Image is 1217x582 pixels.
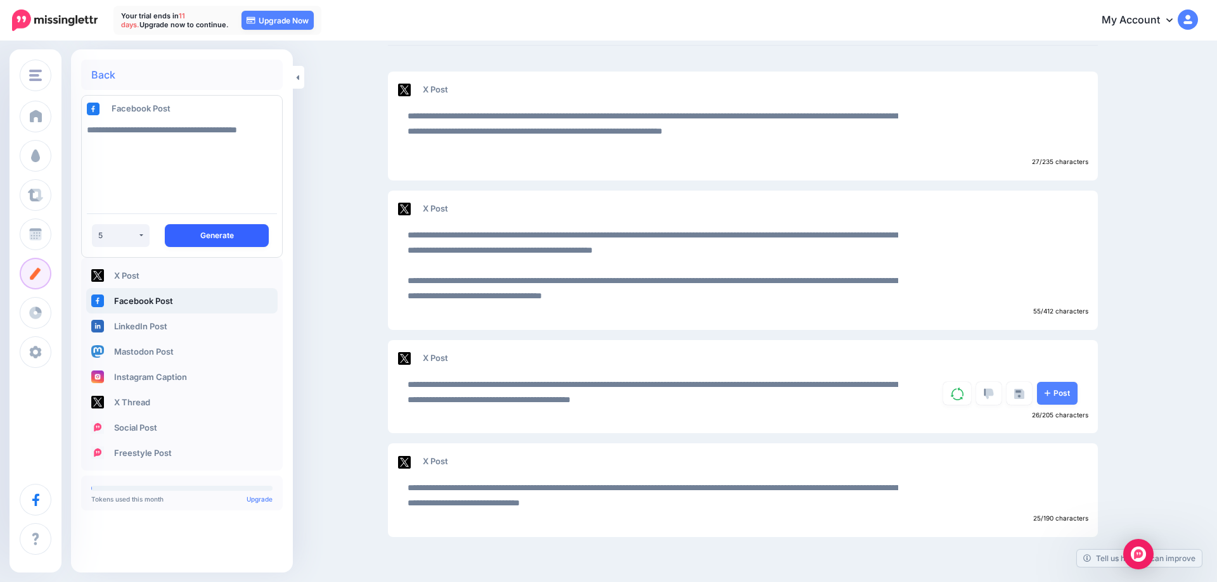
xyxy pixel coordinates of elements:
[87,103,100,115] img: facebook-square.png
[1037,382,1078,405] a: Post
[388,407,1098,424] div: 26/205 characters
[398,84,411,96] img: twitter-square.png
[951,388,963,400] img: sync-green.png
[1123,539,1154,569] div: Open Intercom Messenger
[423,203,448,213] span: X Post
[92,224,150,247] button: 5
[91,396,104,408] img: twitter-square.png
[1014,389,1024,399] img: save.png
[423,456,448,466] span: X Post
[91,320,104,332] img: linkedin-square.png
[121,11,185,29] span: 11 days.
[388,510,1098,527] div: 25/190 characters
[398,203,411,215] img: twitter-square.png
[247,495,273,503] a: Upgrade
[1089,5,1198,36] a: My Account
[86,313,278,339] a: LinkedIn Post
[984,388,994,400] img: thumbs-down-grey.png
[1077,550,1202,567] a: Tell us how we can improve
[91,345,104,358] img: mastodon-square.png
[121,11,229,29] p: Your trial ends in Upgrade now to continue.
[91,370,104,383] img: instagram-square.png
[91,496,273,502] p: Tokens used this month
[398,456,411,469] img: twitter-square.png
[86,288,278,313] a: Facebook Post
[86,263,278,288] a: X Post
[398,352,411,365] img: twitter-square.png
[388,154,1098,170] div: 27/235 characters
[423,353,448,363] span: X Post
[423,84,448,94] span: X Post
[29,70,42,81] img: menu.png
[91,70,115,80] a: Back
[86,440,278,465] a: Freestyle Post
[91,269,104,282] img: twitter-square.png
[241,11,314,30] a: Upgrade Now
[91,446,104,459] img: logo-square.png
[388,303,1098,320] div: 55/412 characters
[98,231,138,240] div: 5
[86,389,278,415] a: X Thread
[86,415,278,440] a: Social Post
[86,364,278,389] a: Instagram Caption
[91,294,104,307] img: facebook-square.png
[91,421,104,434] img: logo-square.png
[86,339,278,364] a: Mastodon Post
[112,103,171,113] span: Facebook Post
[12,9,98,31] img: Missinglettr
[165,224,269,247] button: Generate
